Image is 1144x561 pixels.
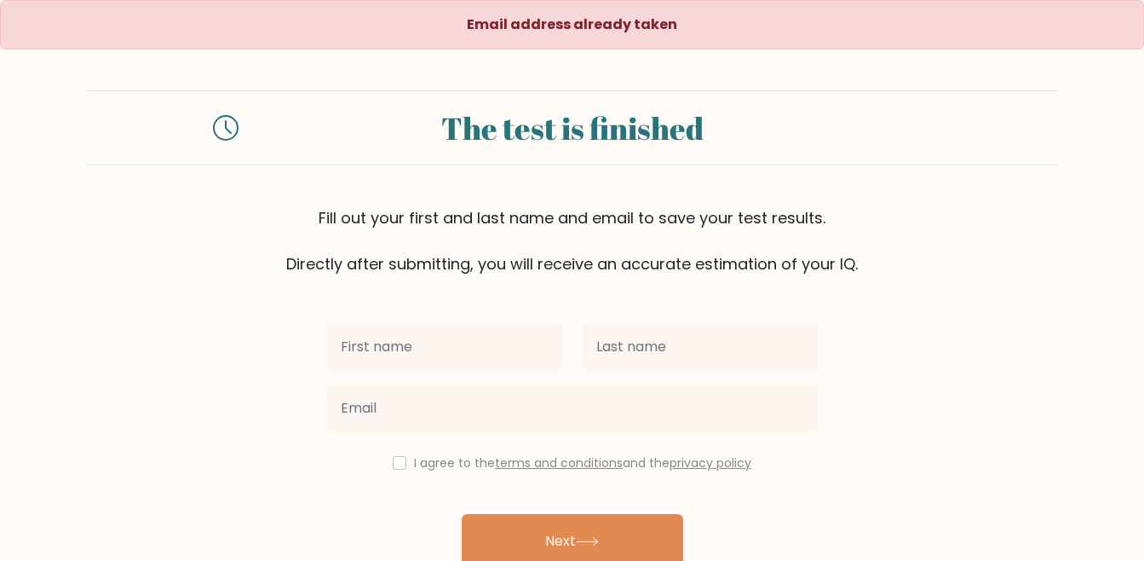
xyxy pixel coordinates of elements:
input: Last name [583,323,818,371]
strong: Email address already taken [467,14,677,34]
div: The test is finished [259,105,886,151]
div: Fill out your first and last name and email to save your test results. Directly after submitting,... [87,206,1058,275]
a: terms and conditions [495,454,623,471]
label: I agree to the and the [414,454,751,471]
input: Email [327,385,818,432]
a: privacy policy [670,454,751,471]
input: First name [327,323,562,371]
